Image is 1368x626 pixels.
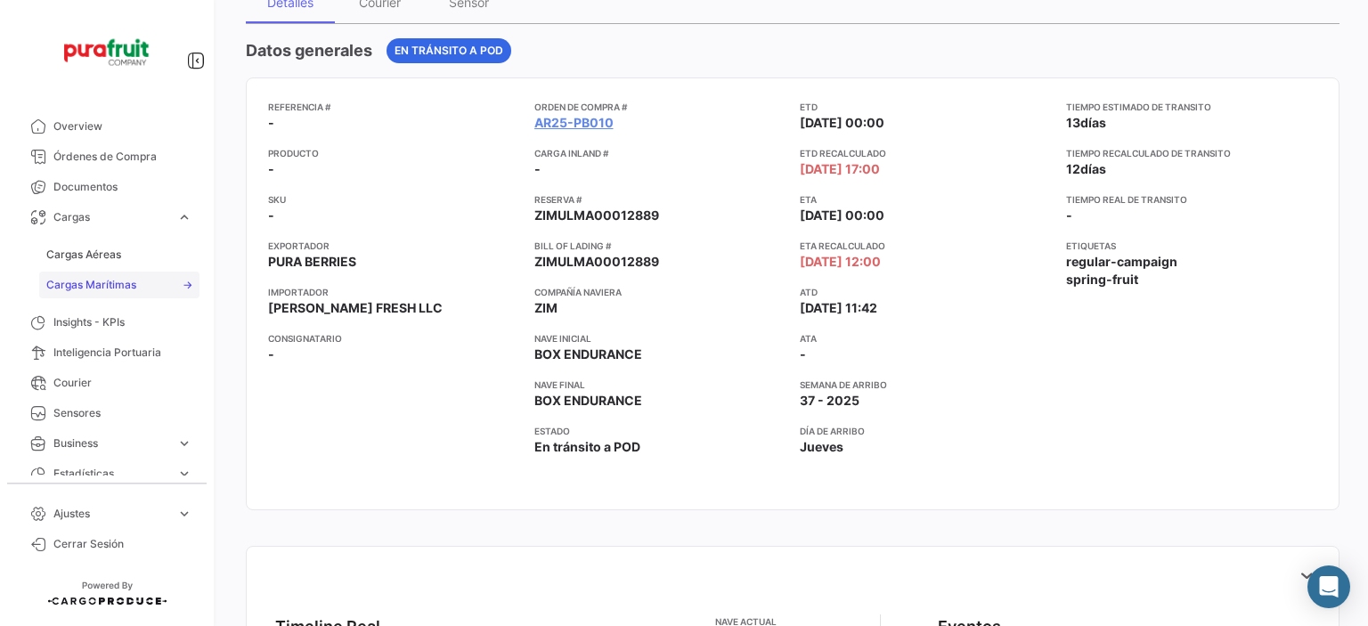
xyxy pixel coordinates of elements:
[1066,192,1318,207] app-card-info-title: Tiempo real de transito
[53,179,192,195] span: Documentos
[268,346,274,363] span: -
[46,277,136,293] span: Cargas Marítimas
[800,285,1052,299] app-card-info-title: ATD
[53,345,192,361] span: Inteligencia Portuaria
[246,38,372,63] h4: Datos generales
[14,398,199,428] a: Sensores
[62,21,151,83] img: Logo+PuraFruit.png
[14,368,199,398] a: Courier
[534,114,614,132] a: AR25-PB010
[14,142,199,172] a: Órdenes de Compra
[800,192,1052,207] app-card-info-title: ETA
[268,160,274,178] span: -
[176,506,192,522] span: expand_more
[1066,207,1072,223] span: -
[800,160,880,178] span: [DATE] 17:00
[14,337,199,368] a: Inteligencia Portuaria
[534,207,659,224] span: ZIMULMA00012889
[268,100,520,114] app-card-info-title: Referencia #
[534,378,786,392] app-card-info-title: Nave final
[39,272,199,298] a: Cargas Marítimas
[1066,115,1080,130] span: 13
[534,438,640,456] span: En tránsito a POD
[268,285,520,299] app-card-info-title: Importador
[53,506,169,522] span: Ajustes
[800,207,884,224] span: [DATE] 00:00
[268,207,274,224] span: -
[1066,146,1318,160] app-card-info-title: Tiempo recalculado de transito
[800,299,877,317] span: [DATE] 11:42
[800,346,806,363] span: -
[53,118,192,134] span: Overview
[534,239,786,253] app-card-info-title: Bill of Lading #
[46,247,121,263] span: Cargas Aéreas
[1307,565,1350,608] div: Abrir Intercom Messenger
[176,466,192,482] span: expand_more
[534,192,786,207] app-card-info-title: Reserva #
[14,111,199,142] a: Overview
[268,192,520,207] app-card-info-title: SKU
[534,285,786,299] app-card-info-title: Compañía naviera
[395,43,503,59] span: En tránsito a POD
[800,378,1052,392] app-card-info-title: Semana de Arribo
[268,239,520,253] app-card-info-title: Exportador
[1066,239,1318,253] app-card-info-title: Etiquetas
[268,299,443,317] span: [PERSON_NAME] FRESH LLC
[268,146,520,160] app-card-info-title: Producto
[800,331,1052,346] app-card-info-title: ATA
[53,466,169,482] span: Estadísticas
[534,253,659,271] span: ZIMULMA00012889
[534,160,541,178] span: -
[1066,161,1080,176] span: 12
[53,435,169,451] span: Business
[14,172,199,202] a: Documentos
[1080,115,1106,130] span: días
[53,149,192,165] span: Órdenes de Compra
[534,146,786,160] app-card-info-title: Carga inland #
[800,146,1052,160] app-card-info-title: ETD Recalculado
[534,346,642,363] span: BOX ENDURANCE
[268,253,356,271] span: PURA BERRIES
[534,331,786,346] app-card-info-title: Nave inicial
[800,114,884,132] span: [DATE] 00:00
[1066,271,1138,289] span: spring-fruit
[800,392,859,410] span: 37 - 2025
[1080,161,1106,176] span: días
[39,241,199,268] a: Cargas Aéreas
[534,424,786,438] app-card-info-title: Estado
[176,209,192,225] span: expand_more
[53,375,192,391] span: Courier
[53,209,169,225] span: Cargas
[800,239,1052,253] app-card-info-title: ETA Recalculado
[800,253,881,271] span: [DATE] 12:00
[534,299,558,317] span: ZIM
[534,392,642,410] span: BOX ENDURANCE
[800,100,1052,114] app-card-info-title: ETD
[1066,253,1177,271] span: regular-campaign
[176,435,192,451] span: expand_more
[1066,100,1318,114] app-card-info-title: Tiempo estimado de transito
[800,424,1052,438] app-card-info-title: Día de Arribo
[14,307,199,337] a: Insights - KPIs
[534,100,786,114] app-card-info-title: Orden de Compra #
[53,314,192,330] span: Insights - KPIs
[53,536,192,552] span: Cerrar Sesión
[800,438,843,456] span: Jueves
[268,114,274,132] span: -
[53,405,192,421] span: Sensores
[268,331,520,346] app-card-info-title: Consignatario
